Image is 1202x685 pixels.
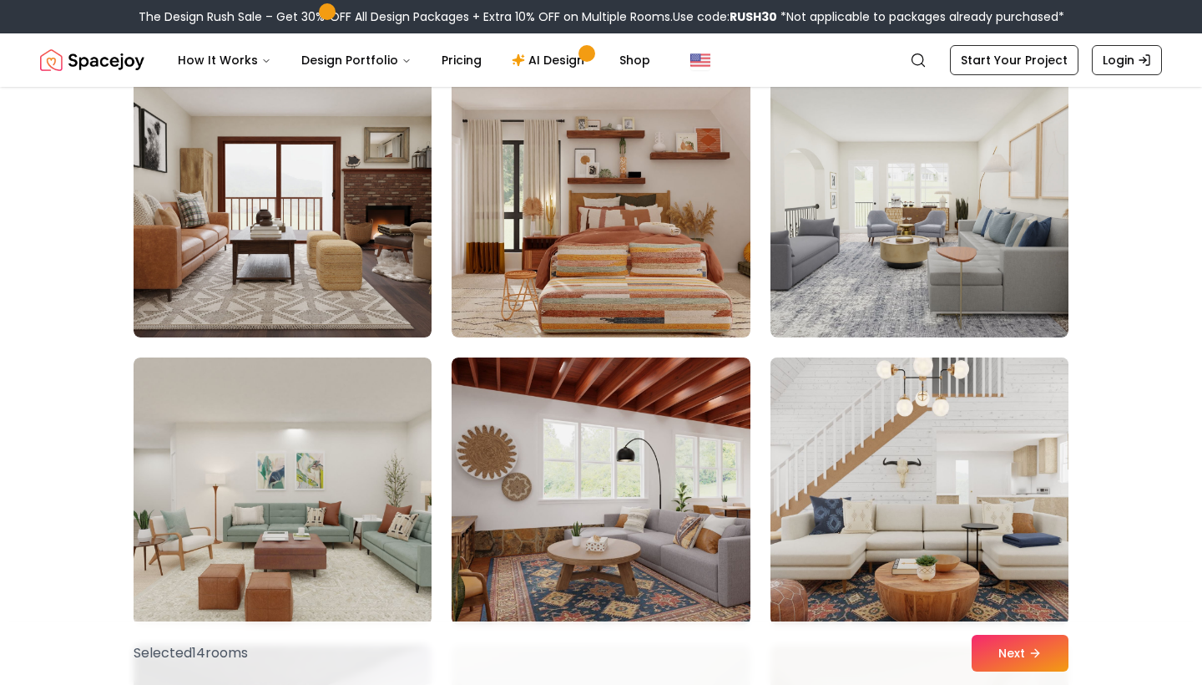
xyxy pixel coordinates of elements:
a: Login [1092,45,1162,75]
img: Room room-71 [452,70,750,337]
span: Use code: [673,8,777,25]
nav: Main [164,43,664,77]
button: Next [972,635,1068,672]
button: How It Works [164,43,285,77]
img: Room room-72 [770,70,1068,337]
img: United States [690,50,710,70]
img: Room room-74 [452,358,750,625]
a: AI Design [498,43,603,77]
b: RUSH30 [730,8,777,25]
a: Start Your Project [950,45,1078,75]
a: Pricing [428,43,495,77]
span: *Not applicable to packages already purchased* [777,8,1064,25]
p: Selected 14 room s [134,643,248,663]
img: Spacejoy Logo [40,43,144,77]
a: Shop [606,43,664,77]
button: Design Portfolio [288,43,425,77]
img: Room room-73 [134,358,432,625]
img: Room room-75 [763,351,1076,632]
a: Spacejoy [40,43,144,77]
nav: Global [40,33,1162,87]
div: The Design Rush Sale – Get 30% OFF All Design Packages + Extra 10% OFF on Multiple Rooms. [139,8,1064,25]
img: Room room-70 [134,70,432,337]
